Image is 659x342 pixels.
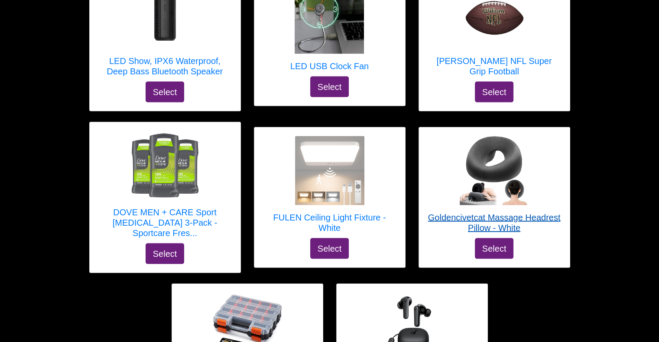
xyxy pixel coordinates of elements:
[290,61,369,71] h5: LED USB Clock Fan
[310,77,349,97] button: Select
[310,238,349,259] button: Select
[475,82,514,102] button: Select
[428,56,561,77] h5: [PERSON_NAME] NFL Super Grip Football
[98,207,232,238] h5: DOVE MEN + CARE Sport [MEDICAL_DATA] 3-Pack - Sportcare Fres...
[263,136,396,238] a: FULEN Ceiling Light Fixture - White FULEN Ceiling Light Fixture - White
[295,136,364,205] img: FULEN Ceiling Light Fixture - White
[130,131,200,200] img: DOVE MEN + CARE Sport Antiperspirant 3-Pack - Sportcare Fresh 2.7 oz
[98,131,232,243] a: DOVE MEN + CARE Sport Antiperspirant 3-Pack - Sportcare Fresh 2.7 oz DOVE MEN + CARE Sport [MEDIC...
[428,136,561,238] a: Goldencivetcat Massage Headrest Pillow - White Goldencivetcat Massage Headrest Pillow - White
[146,243,185,264] button: Select
[475,238,514,259] button: Select
[428,212,561,233] h5: Goldencivetcat Massage Headrest Pillow - White
[460,136,529,205] img: Goldencivetcat Massage Headrest Pillow - White
[146,82,185,102] button: Select
[263,212,396,233] h5: FULEN Ceiling Light Fixture - White
[98,56,232,77] h5: LED Show, IPX6 Waterproof, Deep Bass Bluetooth Speaker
